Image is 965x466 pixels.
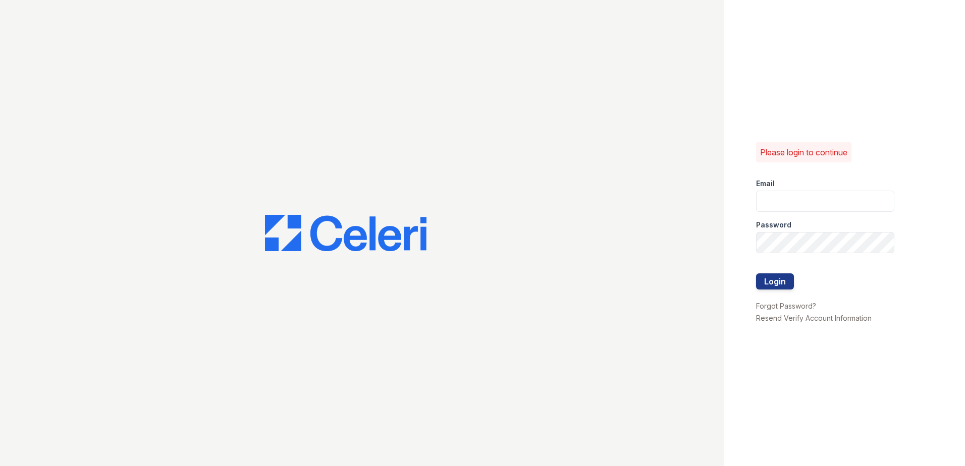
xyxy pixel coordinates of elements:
label: Email [756,179,775,189]
p: Please login to continue [760,146,847,158]
button: Login [756,273,794,289]
a: Forgot Password? [756,302,816,310]
img: CE_Logo_Blue-a8612792a0a2168367f1c8372b55b34899dd931a85d93a1a3d3e32e68fde9ad4.png [265,215,426,251]
a: Resend Verify Account Information [756,314,872,322]
label: Password [756,220,791,230]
